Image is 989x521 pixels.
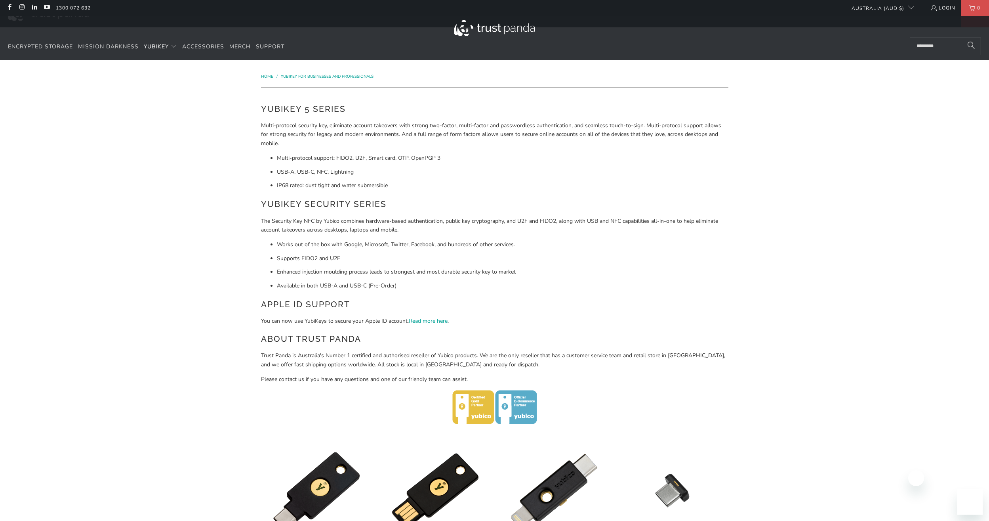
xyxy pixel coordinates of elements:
[229,38,251,56] a: Merch
[277,268,728,276] li: Enhanced injection moulding process leads to strongest and most durable security key to market
[31,5,38,11] a: Trust Panda Australia on LinkedIn
[78,38,139,56] a: Mission Darkness
[18,5,25,11] a: Trust Panda Australia on Instagram
[6,5,13,11] a: Trust Panda Australia on Facebook
[277,154,728,163] li: Multi-protocol support; FIDO2, U2F, Smart card, OTP, OpenPGP 3
[261,74,274,79] a: Home
[8,38,284,56] nav: Translation missing: en.navigation.header.main_nav
[182,43,224,50] span: Accessories
[961,38,981,55] button: Search
[182,38,224,56] a: Accessories
[261,103,728,115] h2: YubiKey 5 Series
[256,43,284,50] span: Support
[144,38,177,56] summary: YubiKey
[409,317,448,325] a: Read more here
[277,240,728,249] li: Works out of the box with Google, Microsoft, Twitter, Facebook, and hundreds of other services.
[261,317,728,326] p: You can now use YubiKeys to secure your Apple ID account. .
[256,38,284,56] a: Support
[43,5,50,11] a: Trust Panda Australia on YouTube
[277,168,728,176] li: USB-A, USB-C, NFC, Lightning
[277,254,728,263] li: Supports FIDO2 and U2F
[930,4,955,12] a: Login
[144,43,169,50] span: YubiKey
[910,38,981,55] input: Search...
[8,43,73,50] span: Encrypted Storage
[908,470,924,486] iframe: Close message
[277,282,728,290] li: Available in both USB-A and USB-C (Pre-Order)
[261,351,728,369] p: Trust Panda is Australia's Number 1 certified and authorised reseller of Yubico products. We are ...
[261,333,728,345] h2: About Trust Panda
[229,43,251,50] span: Merch
[261,298,728,311] h2: Apple ID Support
[261,121,728,148] p: Multi-protocol security key, eliminate account takeovers with strong two-factor, multi-factor and...
[957,489,983,515] iframe: Button to launch messaging window
[261,198,728,211] h2: YubiKey Security Series
[277,181,728,190] li: IP68 rated: dust tight and water submersible
[261,217,728,235] p: The Security Key NFC by Yubico combines hardware-based authentication, public key cryptography, a...
[8,38,73,56] a: Encrypted Storage
[261,375,728,384] p: Please contact us if you have any questions and one of our friendly team can assist.
[281,74,373,79] a: YubiKey for Businesses and Professionals
[276,74,278,79] span: /
[261,74,273,79] span: Home
[56,4,91,12] a: 1300 072 632
[454,20,535,36] img: Trust Panda Australia
[78,43,139,50] span: Mission Darkness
